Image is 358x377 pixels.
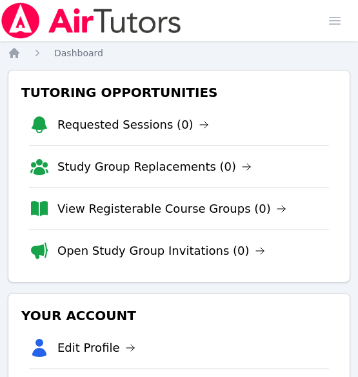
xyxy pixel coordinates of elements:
[19,304,339,327] h3: Your Account
[8,47,350,59] nav: Breadcrumb
[57,158,252,176] a: Study Group Replacements (0)
[57,242,265,260] a: Open Study Group Invitations (0)
[54,47,103,59] a: Dashboard
[19,81,339,104] h3: Tutoring Opportunities
[57,116,209,134] a: Requested Sessions (0)
[54,48,103,58] span: Dashboard
[57,200,286,218] a: View Registerable Course Groups (0)
[57,339,135,357] a: Edit Profile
